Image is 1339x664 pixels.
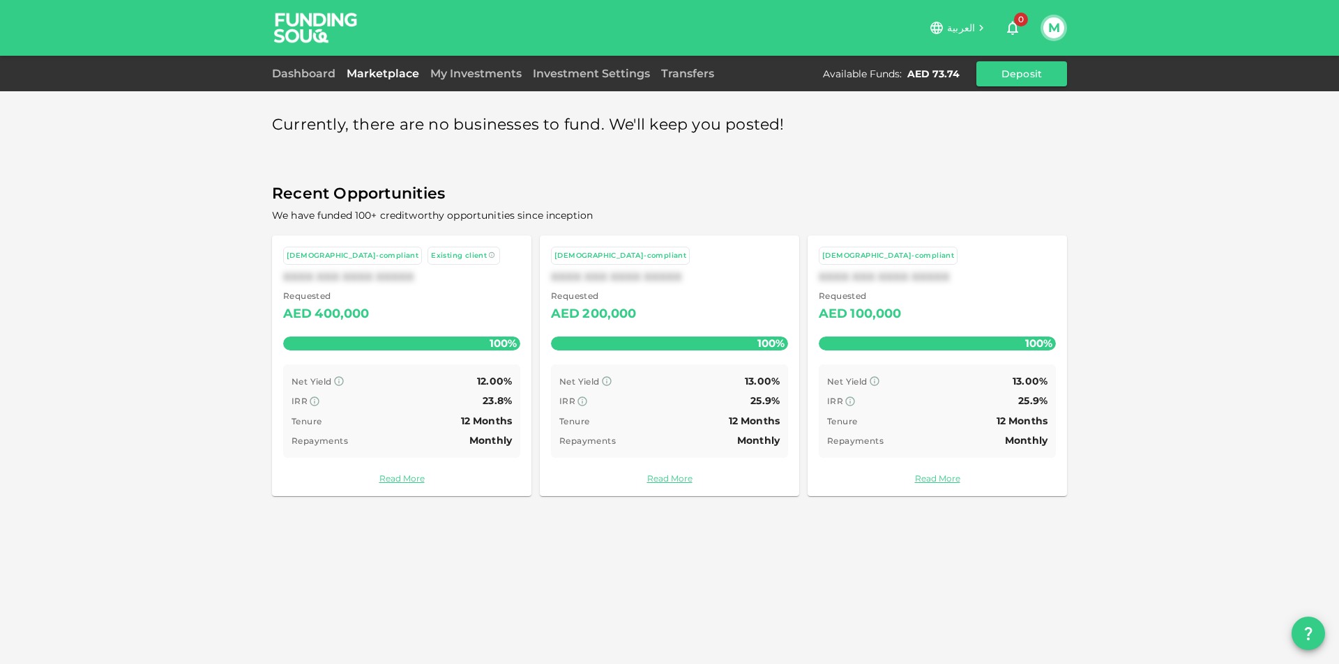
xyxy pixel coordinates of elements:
[819,289,902,303] span: Requested
[827,435,884,446] span: Repayments
[292,416,321,426] span: Tenure
[551,303,580,325] div: AED
[737,434,780,447] span: Monthly
[559,396,575,406] span: IRR
[808,236,1067,496] a: [DEMOGRAPHIC_DATA]-compliantXXXX XXX XXXX XXXXX Requested AED100,000100% Net Yield 13.00% IRR 25....
[540,236,799,496] a: [DEMOGRAPHIC_DATA]-compliantXXXX XXX XXXX XXXXX Requested AED200,000100% Net Yield 13.00% IRR 25....
[559,435,616,446] span: Repayments
[551,472,788,485] a: Read More
[947,22,975,34] span: العربية
[559,376,600,387] span: Net Yield
[551,289,637,303] span: Requested
[976,61,1067,86] button: Deposit
[292,376,332,387] span: Net Yield
[827,416,857,426] span: Tenure
[315,303,369,325] div: 400,000
[745,375,780,387] span: 13.00%
[431,251,487,260] span: Existing client
[656,67,720,80] a: Transfers
[1018,394,1047,407] span: 25.9%
[827,396,843,406] span: IRR
[819,472,1056,485] a: Read More
[907,67,960,81] div: AED 73.74
[551,270,788,284] div: XXXX XXX XXXX XXXXX
[822,250,954,262] div: [DEMOGRAPHIC_DATA]-compliant
[287,250,418,262] div: [DEMOGRAPHIC_DATA]-compliant
[1013,375,1047,387] span: 13.00%
[729,415,780,427] span: 12 Months
[827,376,868,387] span: Net Yield
[283,270,520,284] div: XXXX XXX XXXX XXXXX
[1005,434,1047,447] span: Monthly
[1292,617,1325,650] button: question
[527,67,656,80] a: Investment Settings
[582,303,636,325] div: 200,000
[819,303,847,325] div: AED
[997,415,1047,427] span: 12 Months
[823,67,902,81] div: Available Funds :
[272,67,341,80] a: Dashboard
[483,394,512,407] span: 23.8%
[283,303,312,325] div: AED
[750,394,780,407] span: 25.9%
[554,250,686,262] div: [DEMOGRAPHIC_DATA]-compliant
[425,67,527,80] a: My Investments
[283,289,370,303] span: Requested
[754,333,788,353] span: 100%
[283,472,520,485] a: Read More
[341,67,425,80] a: Marketplace
[272,111,785,139] span: Currently, there are no businesses to fund. We'll keep you posted!
[999,14,1027,42] button: 0
[461,415,512,427] span: 12 Months
[819,270,1056,284] div: XXXX XXX XXXX XXXXX
[292,435,348,446] span: Repayments
[477,375,512,387] span: 12.00%
[272,236,531,496] a: [DEMOGRAPHIC_DATA]-compliant Existing clientXXXX XXX XXXX XXXXX Requested AED400,000100% Net Yiel...
[850,303,901,325] div: 100,000
[1014,13,1028,26] span: 0
[272,209,593,222] span: We have funded 100+ creditworthy opportunities since inception
[272,180,1067,208] span: Recent Opportunities
[292,396,308,406] span: IRR
[469,434,512,447] span: Monthly
[486,333,520,353] span: 100%
[1043,17,1064,38] button: M
[1022,333,1056,353] span: 100%
[559,416,589,426] span: Tenure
